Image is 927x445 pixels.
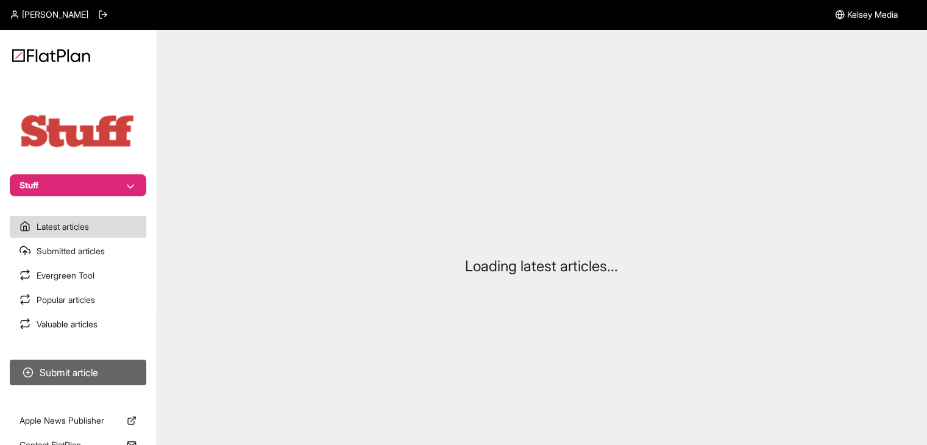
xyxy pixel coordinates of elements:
a: Evergreen Tool [10,265,146,287]
a: Submitted articles [10,240,146,262]
a: [PERSON_NAME] [10,9,88,21]
button: Stuff [10,174,146,196]
a: Popular articles [10,289,146,311]
span: [PERSON_NAME] [22,9,88,21]
p: Loading latest articles... [465,257,618,276]
a: Latest articles [10,216,146,238]
img: Publication Logo [17,112,139,150]
a: Valuable articles [10,313,146,335]
a: Apple News Publisher [10,410,146,432]
span: Kelsey Media [847,9,898,21]
img: Logo [12,49,90,62]
button: Submit article [10,360,146,385]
